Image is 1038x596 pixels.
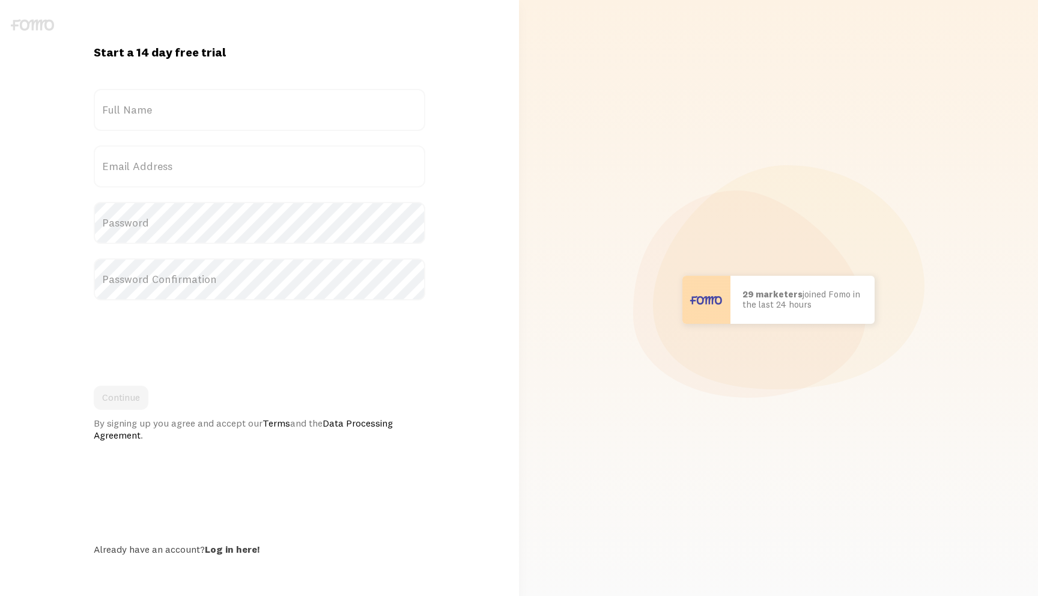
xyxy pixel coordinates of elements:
[94,417,425,441] div: By signing up you agree and accept our and the .
[205,543,259,555] a: Log in here!
[742,288,803,300] b: 29 marketers
[263,417,290,429] a: Terms
[94,44,425,60] h1: Start a 14 day free trial
[742,290,863,309] p: joined Fomo in the last 24 hours
[94,315,276,362] iframe: reCAPTCHA
[94,145,425,187] label: Email Address
[682,276,730,324] img: User avatar
[94,417,393,441] a: Data Processing Agreement
[11,19,54,31] img: fomo-logo-gray-b99e0e8ada9f9040e2984d0d95b3b12da0074ffd48d1e5cb62ac37fc77b0b268.svg
[94,543,425,555] div: Already have an account?
[94,258,425,300] label: Password Confirmation
[94,89,425,131] label: Full Name
[94,202,425,244] label: Password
